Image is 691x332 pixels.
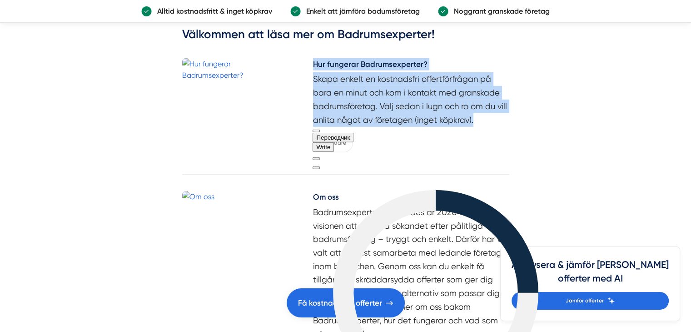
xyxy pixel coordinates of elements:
h3: Välkommen att läsa mer om Badrumsexperter! [182,26,509,47]
a: Få kostnadsfria offerter [287,288,405,317]
span: Jämför offerter [566,297,604,305]
p: Noggrant granskade företag [448,5,550,17]
h4: Analysera & jämför [PERSON_NAME] offerter med AI [512,258,669,292]
img: Hur fungerar Badrumsexperter? [182,58,291,81]
a: Hur fungerar Badrumsexperter? [313,58,509,73]
span: Få kostnadsfria offerter [298,297,382,309]
p: Enkelt att jämföra badumsföretag [301,5,420,17]
p: Alltid kostnadsfritt & inget köpkrav [152,5,272,17]
a: Jämför offerter [512,292,669,310]
img: Om oss [182,191,291,202]
p: Skapa enkelt en kostnadsfri offertförfrågan på bara en minut och kom i kontakt med granskade badr... [313,72,509,126]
